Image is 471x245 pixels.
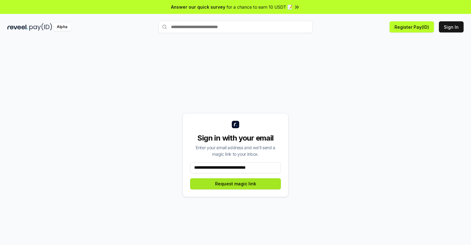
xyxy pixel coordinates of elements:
span: Answer our quick survey [171,4,225,10]
div: Alpha [53,23,71,31]
img: pay_id [29,23,52,31]
button: Request magic link [190,178,281,189]
div: Sign in with your email [190,133,281,143]
div: Enter your email address and we’ll send a magic link to your inbox. [190,144,281,157]
span: for a chance to earn 10 USDT 📝 [227,4,293,10]
button: Sign In [439,21,464,32]
button: Register Pay(ID) [390,21,434,32]
img: reveel_dark [7,23,28,31]
img: logo_small [232,121,239,128]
